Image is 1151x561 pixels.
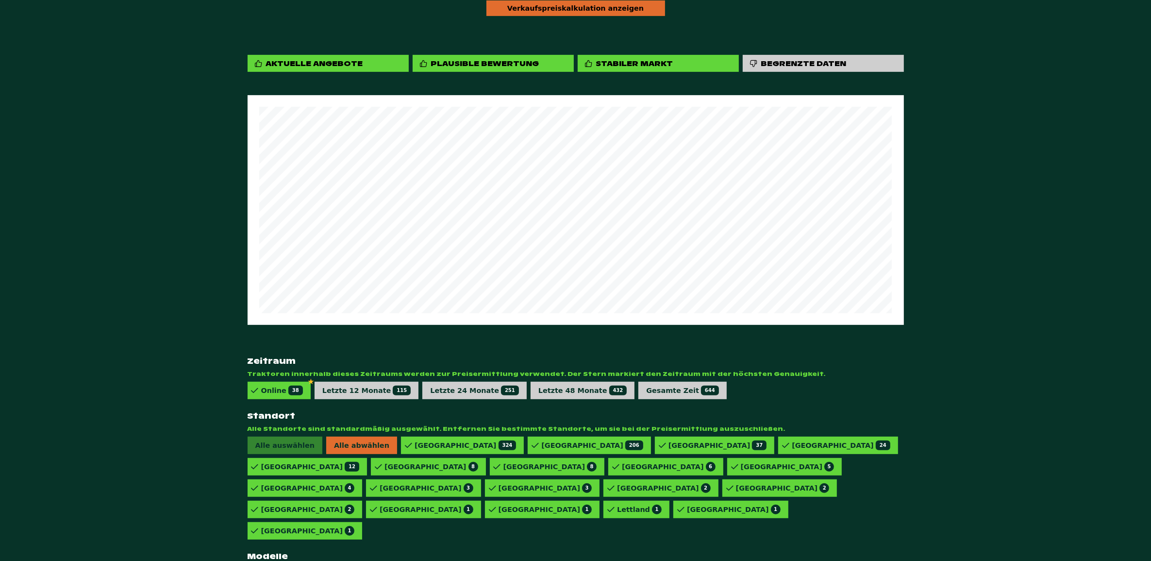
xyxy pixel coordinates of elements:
div: Verkaufspreiskalkulation anzeigen [486,0,665,16]
div: [GEOGRAPHIC_DATA] [380,505,473,514]
span: 2 [345,505,354,514]
span: 12 [345,462,359,472]
div: [GEOGRAPHIC_DATA] [415,441,516,450]
span: 251 [501,386,519,395]
div: Begrenzte Daten [743,55,904,72]
div: [GEOGRAPHIC_DATA] [261,483,355,493]
span: 1 [345,526,354,536]
div: [GEOGRAPHIC_DATA] [261,505,355,514]
span: 206 [625,441,643,450]
div: [GEOGRAPHIC_DATA] [741,462,834,472]
span: Alle abwählen [326,437,397,454]
div: [GEOGRAPHIC_DATA] [792,441,890,450]
div: [GEOGRAPHIC_DATA] [541,441,643,450]
div: [GEOGRAPHIC_DATA] [668,441,767,450]
div: [GEOGRAPHIC_DATA] [384,462,478,472]
span: 324 [499,441,517,450]
div: [GEOGRAPHIC_DATA] [499,483,592,493]
div: Lettland [617,505,662,514]
div: [GEOGRAPHIC_DATA] [499,505,592,514]
div: [GEOGRAPHIC_DATA] [736,483,830,493]
div: Begrenzte Daten [761,59,847,68]
div: Aktuelle Angebote [266,59,363,68]
div: [GEOGRAPHIC_DATA] [622,462,716,472]
span: 6 [706,462,716,472]
div: [GEOGRAPHIC_DATA] [503,462,597,472]
span: 2 [701,483,711,493]
span: 1 [771,505,781,514]
strong: Zeitraum [248,356,904,366]
div: Plausible Bewertung [431,59,539,68]
div: [GEOGRAPHIC_DATA] [261,462,359,472]
span: 8 [587,462,597,472]
span: 2 [819,483,829,493]
div: Gesamte Zeit [646,386,718,395]
span: 3 [582,483,592,493]
div: [GEOGRAPHIC_DATA] [687,505,781,514]
span: 4 [345,483,354,493]
span: 1 [652,505,662,514]
span: 8 [468,462,478,472]
strong: Standort [248,411,904,421]
span: 432 [609,386,627,395]
span: 5 [824,462,834,472]
span: 37 [752,441,767,450]
div: Letzte 12 Monate [322,386,411,395]
span: 1 [582,505,592,514]
span: Alle auswählen [248,437,322,454]
span: 115 [393,386,411,395]
span: 24 [876,441,890,450]
div: Online [261,386,303,395]
div: [GEOGRAPHIC_DATA] [617,483,711,493]
div: Plausible Bewertung [413,55,574,72]
span: Alle Standorte sind standardmäßig ausgewählt. Entfernen Sie bestimmte Standorte, um sie bei der P... [248,425,904,433]
div: [GEOGRAPHIC_DATA] [261,526,355,536]
div: Stabiler Markt [578,55,739,72]
div: Letzte 24 Monate [430,386,519,395]
span: 38 [288,386,303,395]
span: 3 [464,483,473,493]
span: 1 [464,505,473,514]
span: Traktoren innerhalb dieses Zeitraums werden zur Preisermittlung verwendet. Der Stern markiert den... [248,370,904,378]
div: Aktuelle Angebote [248,55,409,72]
div: [GEOGRAPHIC_DATA] [380,483,473,493]
span: 644 [701,386,719,395]
div: Stabiler Markt [596,59,673,68]
div: Letzte 48 Monate [538,386,627,395]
